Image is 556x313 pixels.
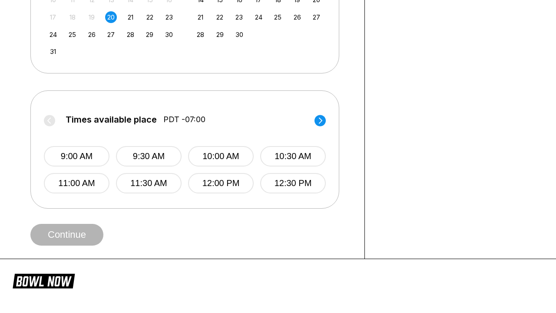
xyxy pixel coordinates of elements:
div: Choose Tuesday, August 26th, 2025 [86,29,98,40]
div: Choose Tuesday, September 23rd, 2025 [233,11,245,23]
div: Choose Sunday, September 21st, 2025 [195,11,206,23]
div: Choose Sunday, August 31st, 2025 [47,46,59,57]
div: Choose Tuesday, September 30th, 2025 [233,29,245,40]
div: Choose Friday, August 29th, 2025 [144,29,156,40]
div: Choose Sunday, August 24th, 2025 [47,29,59,40]
button: 10:30 AM [260,146,326,166]
div: Not available Tuesday, August 19th, 2025 [86,11,98,23]
div: Choose Sunday, September 28th, 2025 [195,29,206,40]
div: Choose Monday, August 25th, 2025 [66,29,78,40]
div: Choose Thursday, August 28th, 2025 [125,29,136,40]
button: 11:00 AM [44,173,109,193]
span: Times available place [66,115,157,124]
div: Choose Saturday, August 23rd, 2025 [163,11,175,23]
div: Choose Wednesday, August 27th, 2025 [105,29,117,40]
div: Choose Thursday, August 21st, 2025 [125,11,136,23]
div: Choose Thursday, September 25th, 2025 [272,11,284,23]
button: 10:00 AM [188,146,254,166]
button: 12:00 PM [188,173,254,193]
button: 9:30 AM [116,146,182,166]
button: 9:00 AM [44,146,109,166]
div: Choose Monday, September 29th, 2025 [214,29,226,40]
div: Not available Sunday, August 17th, 2025 [47,11,59,23]
div: Choose Wednesday, August 20th, 2025 [105,11,117,23]
button: 11:30 AM [116,173,182,193]
span: PDT -07:00 [163,115,205,124]
div: Choose Friday, September 26th, 2025 [291,11,303,23]
div: Choose Wednesday, September 24th, 2025 [253,11,265,23]
div: Not available Monday, August 18th, 2025 [66,11,78,23]
div: Choose Saturday, August 30th, 2025 [163,29,175,40]
button: 12:30 PM [260,173,326,193]
div: Choose Friday, August 22nd, 2025 [144,11,156,23]
div: Choose Saturday, September 27th, 2025 [311,11,322,23]
div: Choose Monday, September 22nd, 2025 [214,11,226,23]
